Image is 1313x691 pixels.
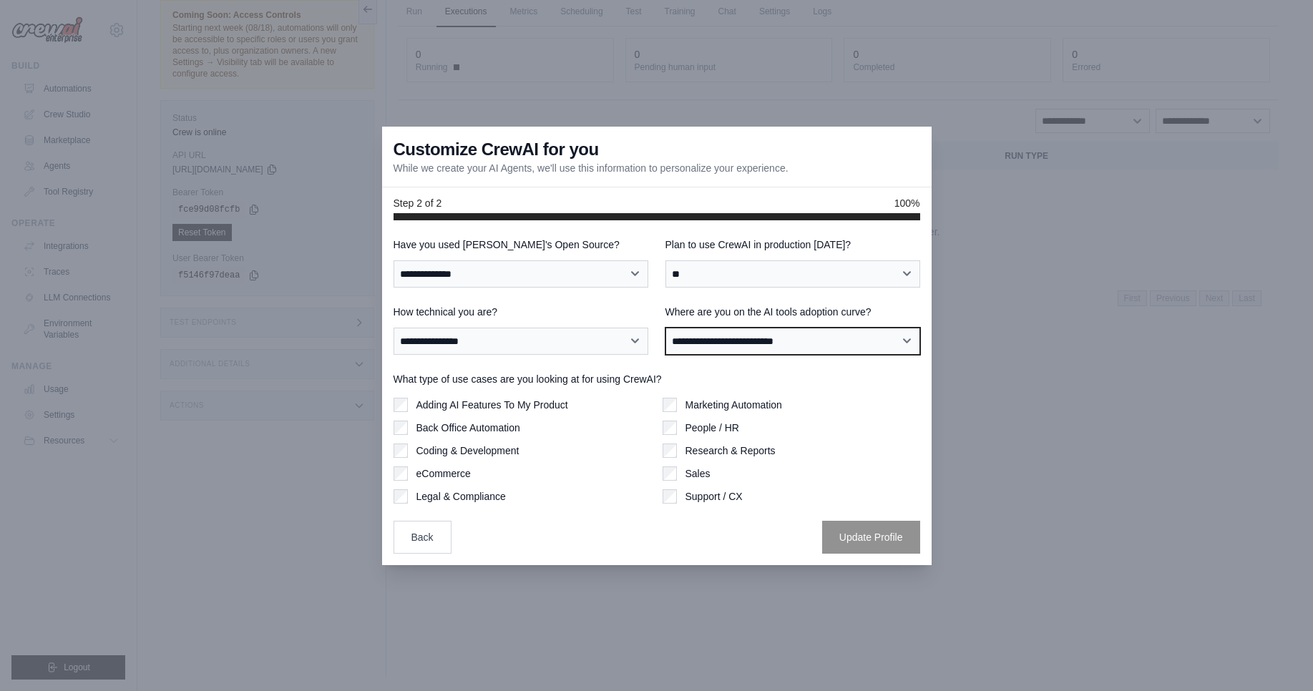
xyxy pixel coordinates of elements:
label: Coding & Development [416,443,519,458]
label: Adding AI Features To My Product [416,398,568,412]
span: 100% [894,196,920,210]
label: Have you used [PERSON_NAME]'s Open Source? [394,237,648,252]
label: Legal & Compliance [416,489,506,504]
label: Marketing Automation [685,398,782,412]
p: While we create your AI Agents, we'll use this information to personalize your experience. [394,161,789,175]
label: Back Office Automation [416,421,520,435]
label: Support / CX [685,489,743,504]
label: How technical you are? [394,305,648,319]
label: eCommerce [416,466,471,481]
label: Sales [685,466,711,481]
button: Back [394,521,452,554]
label: What type of use cases are you looking at for using CrewAI? [394,372,920,386]
iframe: Chat Widget [1241,622,1313,691]
label: Where are you on the AI tools adoption curve? [665,305,920,319]
label: People / HR [685,421,739,435]
span: Step 2 of 2 [394,196,442,210]
h3: Customize CrewAI for you [394,138,599,161]
label: Research & Reports [685,443,776,458]
label: Plan to use CrewAI in production [DATE]? [665,237,920,252]
button: Update Profile [822,521,920,554]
